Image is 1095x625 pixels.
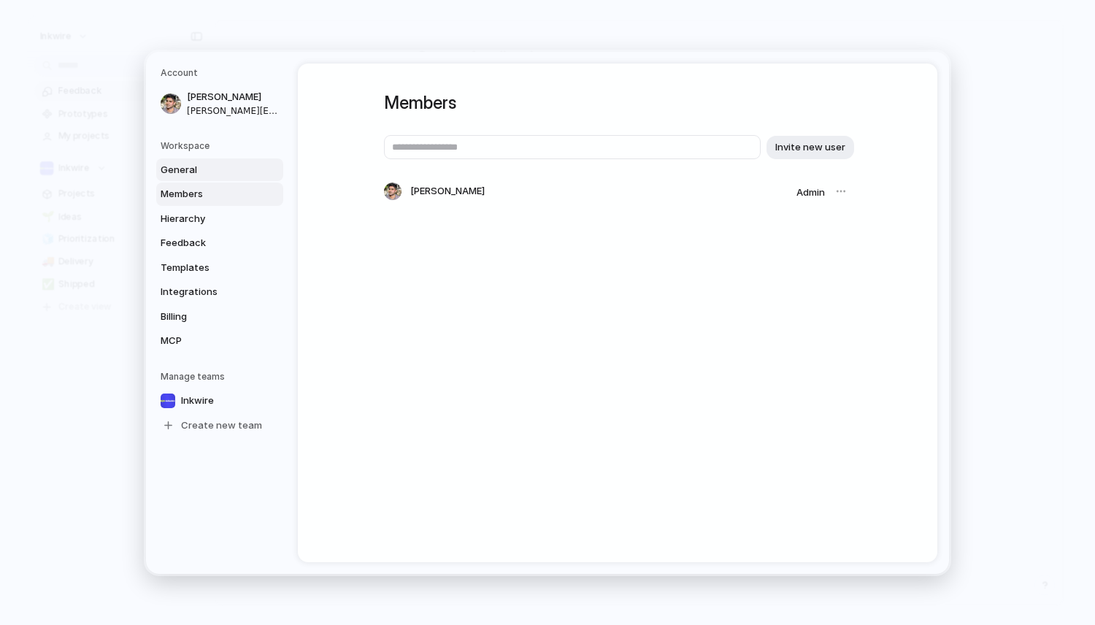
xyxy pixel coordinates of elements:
[181,418,262,432] span: Create new team
[161,334,254,348] span: MCP
[156,388,283,412] a: Inkwire
[161,187,254,202] span: Members
[796,186,825,198] span: Admin
[410,184,485,199] span: [PERSON_NAME]
[156,413,283,437] a: Create new team
[156,329,283,353] a: MCP
[775,139,845,154] span: Invite new user
[156,158,283,181] a: General
[181,393,214,407] span: Inkwire
[187,104,280,117] span: [PERSON_NAME][EMAIL_ADDRESS][DOMAIN_NAME]
[156,183,283,206] a: Members
[156,231,283,255] a: Feedback
[161,162,254,177] span: General
[161,309,254,323] span: Billing
[161,211,254,226] span: Hierarchy
[156,280,283,304] a: Integrations
[161,285,254,299] span: Integrations
[187,90,280,104] span: [PERSON_NAME]
[156,85,283,122] a: [PERSON_NAME][PERSON_NAME][EMAIL_ADDRESS][DOMAIN_NAME]
[161,139,283,152] h5: Workspace
[161,260,254,275] span: Templates
[161,236,254,250] span: Feedback
[156,256,283,279] a: Templates
[161,369,283,383] h5: Manage teams
[384,90,851,116] h1: Members
[156,304,283,328] a: Billing
[161,66,283,80] h5: Account
[766,135,854,158] button: Invite new user
[156,207,283,230] a: Hierarchy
